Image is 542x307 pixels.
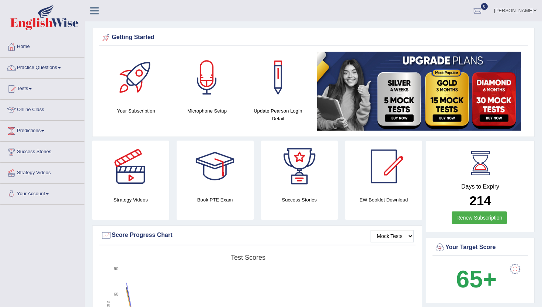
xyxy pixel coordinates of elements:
h4: Strategy Videos [92,196,169,204]
a: Tests [0,79,84,97]
h4: Days to Expiry [434,183,526,190]
a: Practice Questions [0,58,84,76]
a: Strategy Videos [0,163,84,181]
a: Success Stories [0,142,84,160]
a: Home [0,37,84,55]
text: 90 [114,266,118,271]
div: Score Progress Chart [101,230,414,241]
div: Your Target Score [434,242,526,253]
a: Predictions [0,121,84,139]
a: Your Account [0,184,84,202]
img: small5.jpg [317,52,521,131]
text: 60 [114,292,118,296]
h4: Your Subscription [104,107,168,115]
b: 65+ [456,266,497,293]
h4: Update Pearson Login Detail [246,107,310,123]
h4: Microphone Setup [175,107,239,115]
a: Renew Subscription [452,211,507,224]
div: Getting Started [101,32,526,43]
h4: EW Booklet Download [345,196,422,204]
tspan: Test scores [231,254,265,261]
h4: Book PTE Exam [177,196,254,204]
h4: Success Stories [261,196,338,204]
b: 214 [469,193,491,208]
span: 0 [481,3,488,10]
a: Online Class [0,100,84,118]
